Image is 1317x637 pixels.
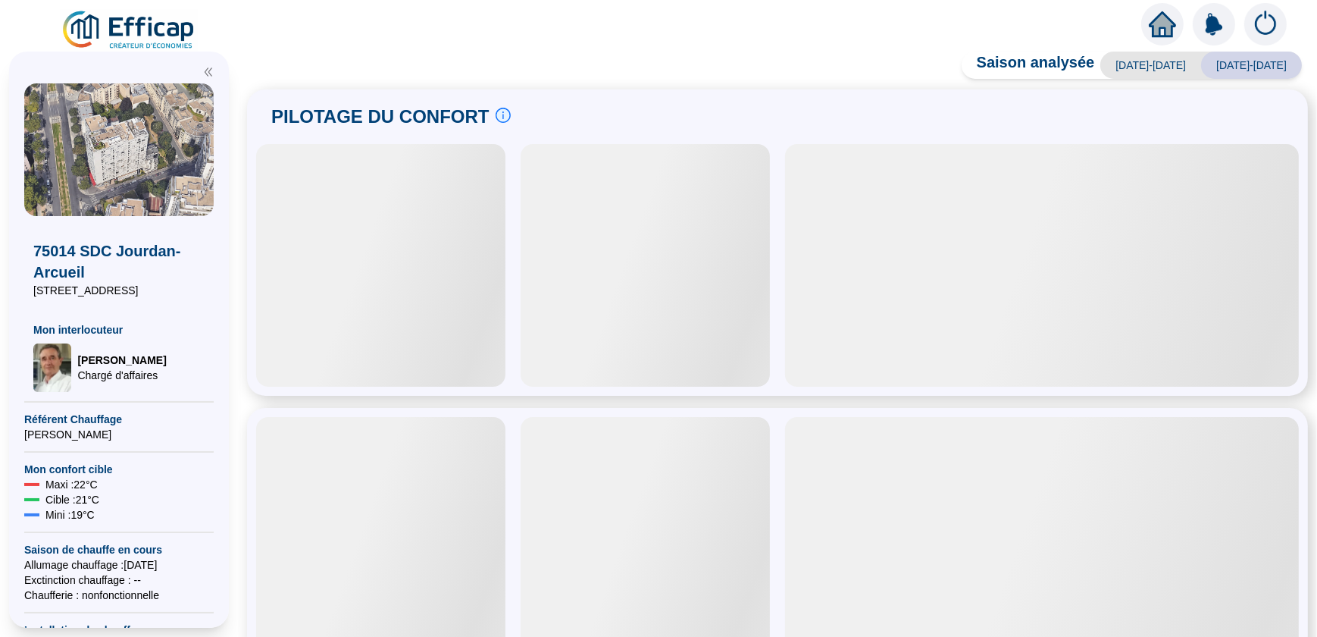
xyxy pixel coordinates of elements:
[496,108,511,123] span: info-circle
[33,240,205,283] span: 75014 SDC Jourdan-Arcueil
[1244,3,1287,45] img: alerts
[45,507,95,522] span: Mini : 19 °C
[24,412,214,427] span: Référent Chauffage
[962,52,1095,79] span: Saison analysée
[1149,11,1176,38] span: home
[24,462,214,477] span: Mon confort cible
[24,573,214,588] span: Exctinction chauffage : --
[33,322,205,337] span: Mon interlocuteur
[24,542,214,557] span: Saison de chauffe en cours
[271,105,490,129] span: PILOTAGE DU CONFORT
[33,283,205,298] span: [STREET_ADDRESS]
[203,67,214,77] span: double-left
[1100,52,1201,79] span: [DATE]-[DATE]
[1193,3,1235,45] img: alerts
[24,557,214,573] span: Allumage chauffage : [DATE]
[24,588,214,603] span: Chaufferie : non fonctionnelle
[24,427,214,442] span: [PERSON_NAME]
[33,344,71,392] img: Chargé d'affaires
[77,353,166,368] span: [PERSON_NAME]
[45,477,98,492] span: Maxi : 22 °C
[45,492,99,507] span: Cible : 21 °C
[77,368,166,383] span: Chargé d'affaires
[61,9,198,52] img: efficap energie logo
[1201,52,1302,79] span: [DATE]-[DATE]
